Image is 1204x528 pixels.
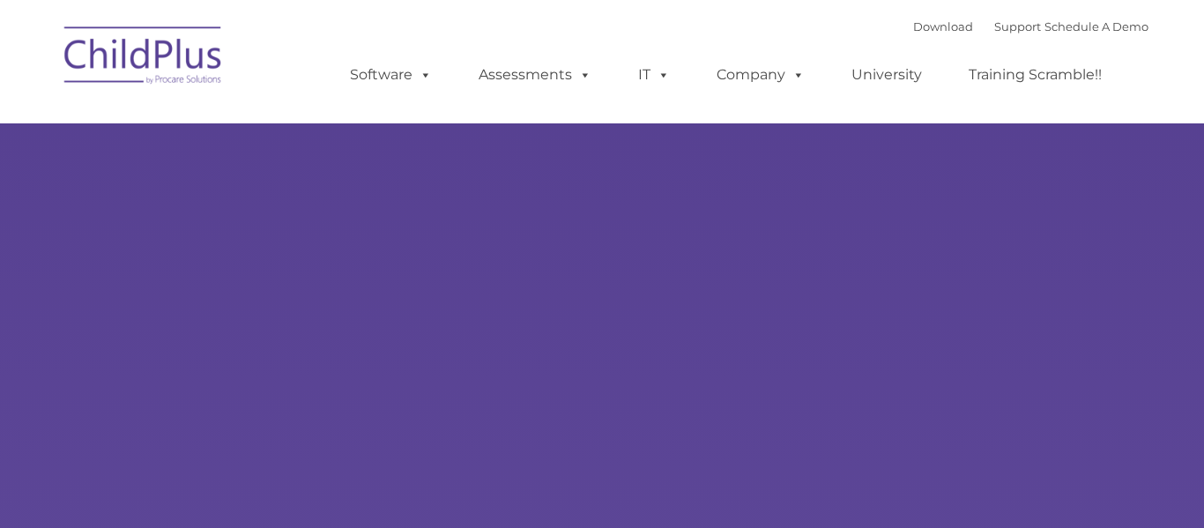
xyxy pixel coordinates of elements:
a: IT [621,57,687,93]
a: Company [699,57,822,93]
a: Support [994,19,1041,33]
a: Schedule A Demo [1044,19,1148,33]
img: ChildPlus by Procare Solutions [56,14,232,102]
font: | [913,19,1148,33]
a: Software [332,57,450,93]
a: University [834,57,940,93]
a: Download [913,19,973,33]
a: Assessments [461,57,609,93]
a: Training Scramble!! [951,57,1119,93]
